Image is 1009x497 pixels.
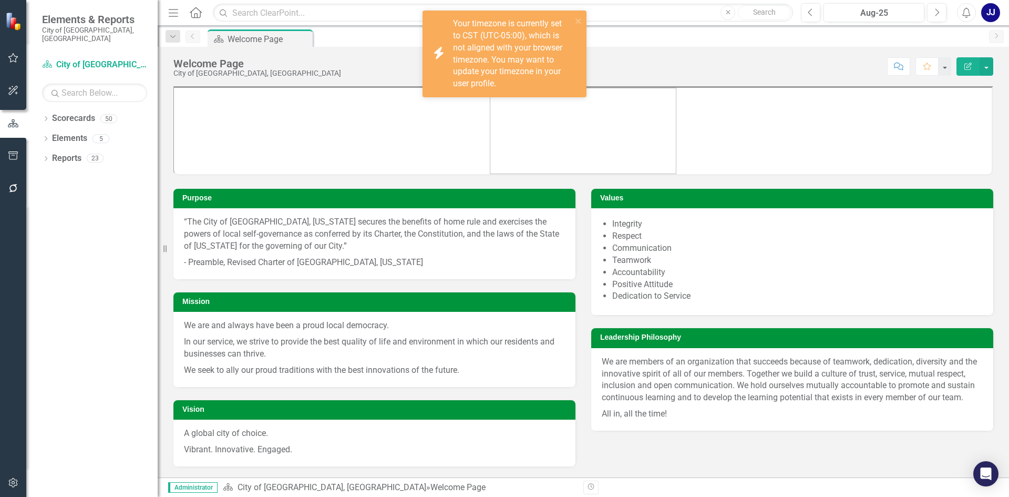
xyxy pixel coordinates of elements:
[602,356,983,406] p: We are members of an organization that succeeds because of teamwork, dedication, diversity and th...
[602,406,983,420] p: All in, all the time!
[184,320,565,334] p: We are and always have been a proud local democracy.
[228,33,310,46] div: Welcome Page
[981,3,1000,22] button: JJ
[42,26,147,43] small: City of [GEOGRAPHIC_DATA], [GEOGRAPHIC_DATA]
[52,153,81,165] a: Reports
[52,113,95,125] a: Scorecards
[182,194,570,202] h3: Purpose
[753,8,776,16] span: Search
[52,133,87,145] a: Elements
[92,134,109,143] div: 5
[184,428,565,442] p: A global city of choice.
[238,482,426,492] a: City of [GEOGRAPHIC_DATA], [GEOGRAPHIC_DATA]
[42,59,147,71] a: City of [GEOGRAPHIC_DATA], [GEOGRAPHIC_DATA]
[213,4,793,22] input: Search ClearPoint...
[42,13,147,26] span: Elements & Reports
[87,154,104,163] div: 23
[612,279,983,291] li: Positive Attitude
[182,298,570,306] h3: Mission
[184,334,565,362] p: In our service, we strive to provide the best quality of life and environment in which our reside...
[430,482,486,492] div: Welcome Page
[184,362,565,377] p: We seek to ally our proud traditions with the best innovations of the future.
[490,88,676,174] img: city-of-dublin-logo.png
[973,461,998,486] div: Open Intercom Messenger
[600,333,988,341] h3: Leadership Philosophy
[827,7,921,19] div: Aug-25
[100,114,117,123] div: 50
[612,267,983,279] li: Accountability
[184,216,565,255] p: “The City of [GEOGRAPHIC_DATA], [US_STATE] secures the benefits of home rule and exercises the po...
[5,12,24,31] img: ClearPoint Strategy
[612,255,983,267] li: Teamwork
[612,290,983,302] li: Dedication to Service
[612,218,983,230] li: Integrity
[612,242,983,255] li: Communication
[823,3,924,22] button: Aug-25
[575,15,582,27] button: close
[738,5,790,20] button: Search
[184,442,565,456] p: Vibrant. Innovative. Engaged.
[223,482,575,494] div: »
[173,58,341,69] div: Welcome Page
[453,18,572,90] div: Your timezone is currently set to CST (UTC-05:00), which is not aligned with your browser timezon...
[168,482,218,493] span: Administrator
[184,255,565,269] p: - Preamble, Revised Charter of [GEOGRAPHIC_DATA], [US_STATE]
[42,84,147,102] input: Search Below...
[182,405,570,413] h3: Vision
[173,69,341,77] div: City of [GEOGRAPHIC_DATA], [GEOGRAPHIC_DATA]
[600,194,988,202] h3: Values
[612,230,983,242] li: Respect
